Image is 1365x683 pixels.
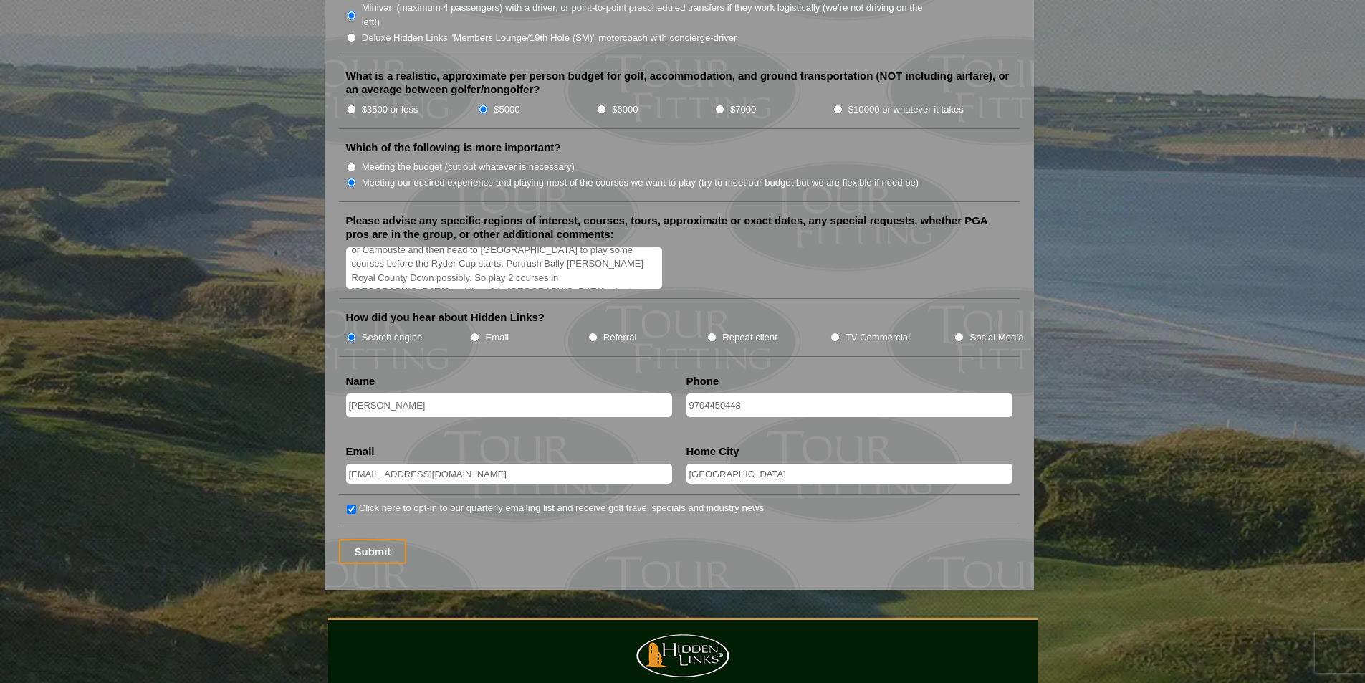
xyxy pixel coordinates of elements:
[686,444,739,459] label: Home City
[362,102,418,117] label: $3500 or less
[846,330,910,345] label: TV Commercial
[612,102,638,117] label: $6000
[362,1,938,29] label: Minivan (maximum 4 passengers) with a driver, or point-to-point prescheduled transfers if they wo...
[359,501,764,515] label: Click here to opt-in to our quarterly emailing list and receive golf travel specials and industry...
[346,214,1012,242] label: Please advise any specific regions of interest, courses, tours, approximate or exact dates, any s...
[848,102,964,117] label: $10000 or whatever it takes
[686,374,719,388] label: Phone
[346,140,561,155] label: Which of the following is more important?
[346,310,545,325] label: How did you hear about Hidden Links?
[730,102,756,117] label: $7000
[346,247,663,290] textarea: Hello. We are looking to do a trip for the Ryder Cup in [GEOGRAPHIC_DATA] in [DATE]. We would lik...
[346,69,1012,97] label: What is a realistic, approximate per person budget for golf, accommodation, and ground transporta...
[362,176,919,190] label: Meeting our desired experience and playing most of the courses we want to play (try to meet our b...
[362,160,575,174] label: Meeting the budget (cut out whatever is necessary)
[346,444,375,459] label: Email
[485,330,509,345] label: Email
[362,330,423,345] label: Search engine
[362,31,737,45] label: Deluxe Hidden Links "Members Lounge/19th Hole (SM)" motorcoach with concierge-driver
[346,374,375,388] label: Name
[494,102,519,117] label: $5000
[969,330,1023,345] label: Social Media
[722,330,777,345] label: Repeat client
[603,330,637,345] label: Referral
[339,539,407,564] input: Submit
